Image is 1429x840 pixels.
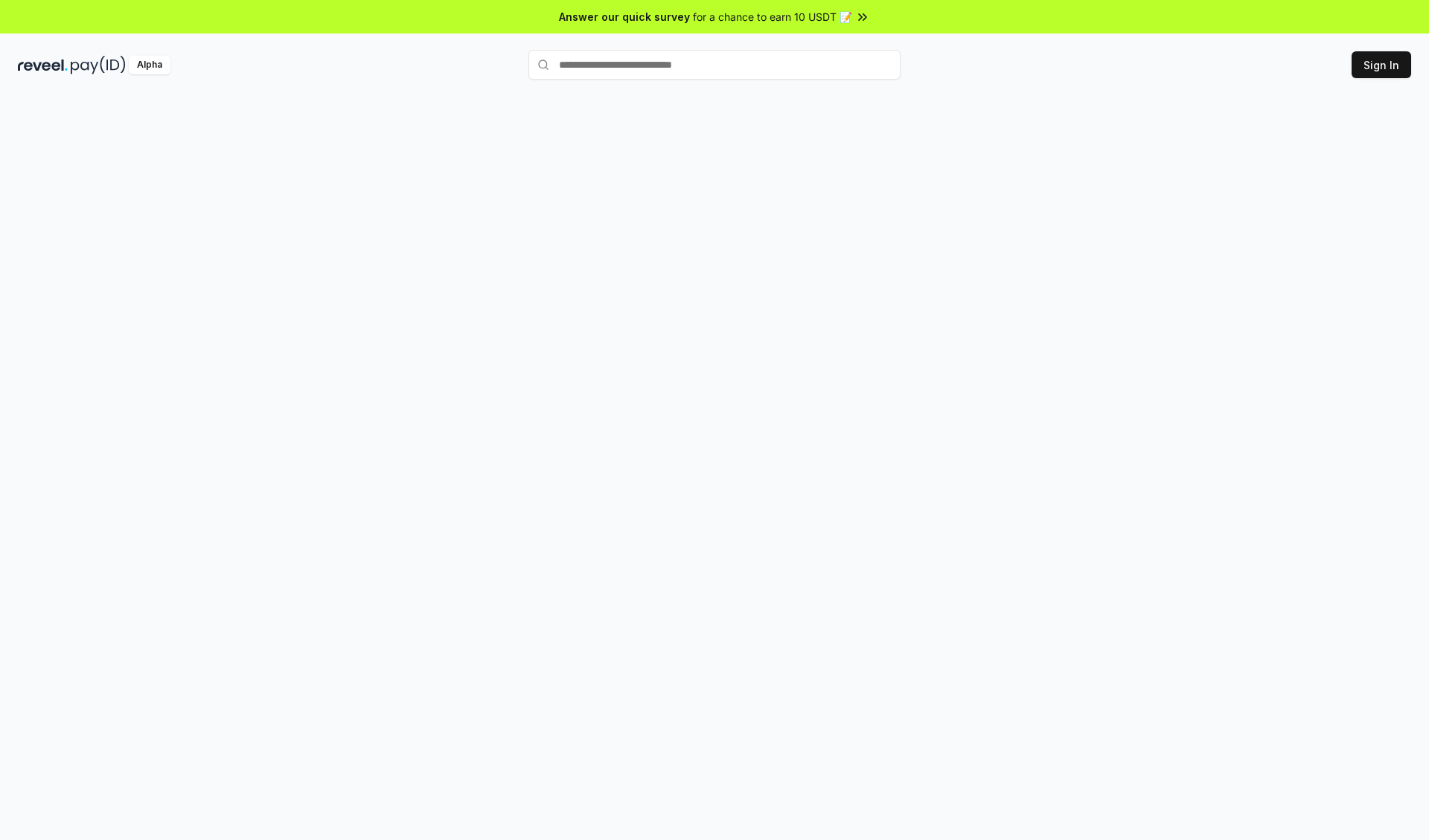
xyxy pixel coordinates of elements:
img: pay_id [71,56,126,74]
img: reveel_dark [18,56,68,74]
button: Sign In [1352,51,1411,78]
div: Alpha [129,56,170,74]
span: Answer our quick survey [559,9,690,25]
span: for a chance to earn 10 USDT 📝 [693,9,852,25]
